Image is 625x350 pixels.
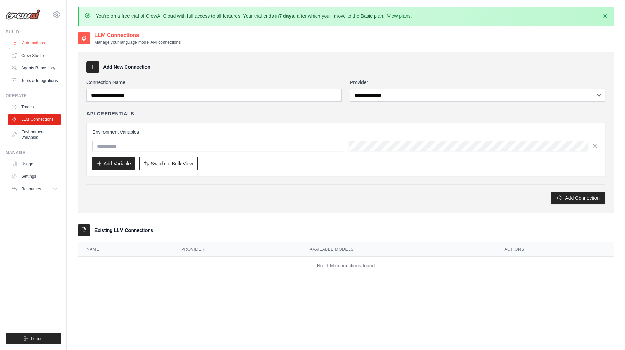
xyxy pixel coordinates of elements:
strong: 7 days [279,13,294,19]
a: LLM Connections [8,114,61,125]
th: Provider [173,242,301,257]
td: No LLM connections found [78,257,614,275]
button: Logout [6,333,61,344]
a: Automations [9,37,61,49]
h2: LLM Connections [94,31,181,40]
button: Switch to Bulk View [139,157,198,170]
a: Usage [8,158,61,169]
span: Switch to Bulk View [151,160,193,167]
button: Add Connection [551,192,605,204]
button: Resources [8,183,61,194]
th: Actions [496,242,614,257]
label: Provider [350,79,605,86]
div: Operate [6,93,61,99]
a: Crew Studio [8,50,61,61]
h3: Add New Connection [103,64,150,70]
button: Add Variable [92,157,135,170]
a: Environment Variables [8,126,61,143]
a: Settings [8,171,61,182]
span: Logout [31,336,44,341]
p: You're on a free trial of CrewAI Cloud with full access to all features. Your trial ends in , aft... [96,12,412,19]
span: Resources [21,186,41,192]
p: Manage your language model API connections [94,40,181,45]
h3: Existing LLM Connections [94,227,153,234]
div: Build [6,29,61,35]
h3: Environment Variables [92,128,599,135]
img: Logo [6,9,40,20]
a: View plans [387,13,410,19]
h4: API Credentials [86,110,134,117]
th: Available Models [301,242,496,257]
a: Traces [8,101,61,112]
label: Connection Name [86,79,342,86]
a: Tools & Integrations [8,75,61,86]
div: Manage [6,150,61,156]
th: Name [78,242,173,257]
a: Agents Repository [8,62,61,74]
